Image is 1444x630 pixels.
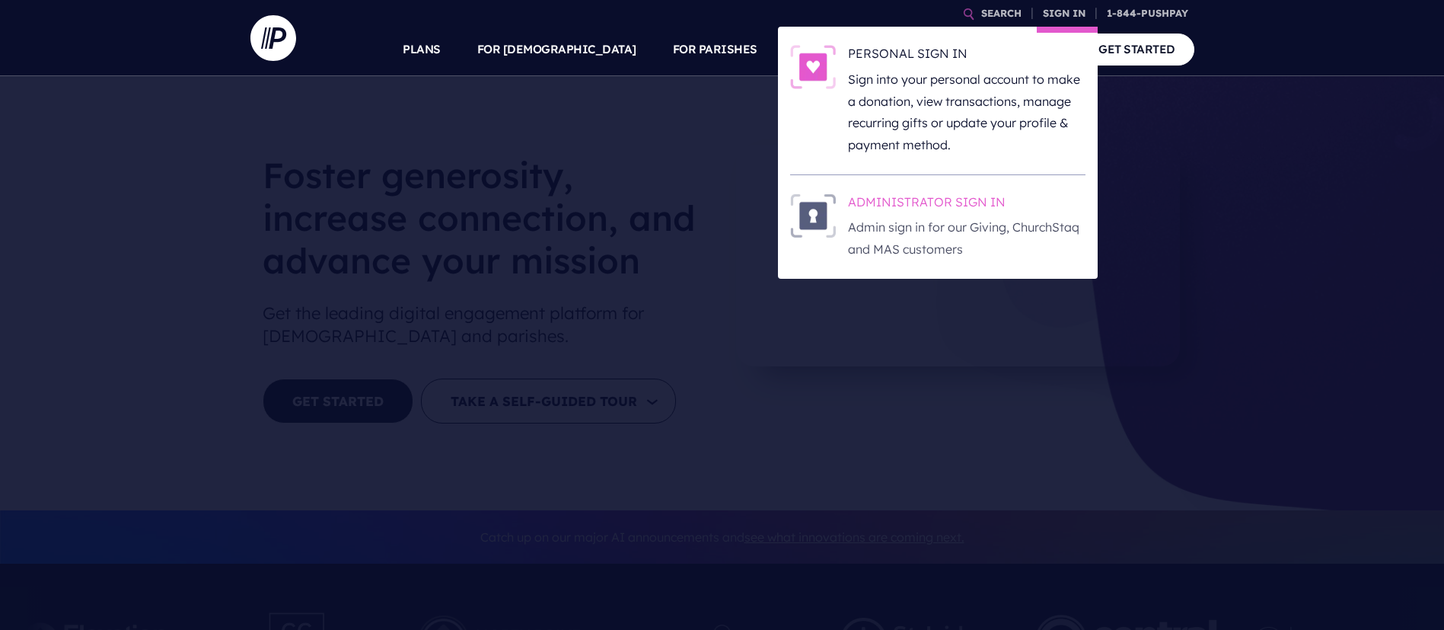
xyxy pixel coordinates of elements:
a: COMPANY [987,23,1044,76]
img: ADMINISTRATOR SIGN IN - Illustration [790,193,836,238]
h6: PERSONAL SIGN IN [848,45,1085,68]
p: Sign into your personal account to make a donation, view transactions, manage recurring gifts or ... [848,69,1085,156]
p: Admin sign in for our Giving, ChurchStaq and MAS customers [848,216,1085,261]
a: FOR [DEMOGRAPHIC_DATA] [477,23,636,76]
a: PLANS [403,23,441,76]
h6: ADMINISTRATOR SIGN IN [848,193,1085,216]
img: PERSONAL SIGN IN - Illustration [790,45,836,89]
a: EXPLORE [897,23,951,76]
a: ADMINISTRATOR SIGN IN - Illustration ADMINISTRATOR SIGN IN Admin sign in for our Giving, ChurchSt... [790,193,1085,261]
a: GET STARTED [1079,34,1194,65]
a: SOLUTIONS [794,23,862,76]
a: FOR PARISHES [673,23,757,76]
a: PERSONAL SIGN IN - Illustration PERSONAL SIGN IN Sign into your personal account to make a donati... [790,45,1085,156]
